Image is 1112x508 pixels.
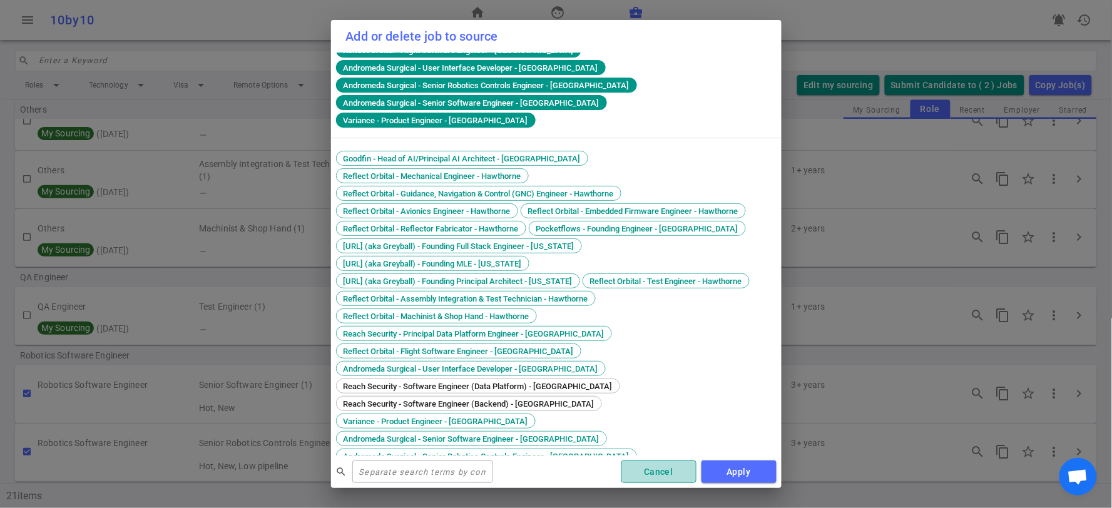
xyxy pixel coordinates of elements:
span: [URL] (aka Greyball) - Founding Principal Architect - [US_STATE] [339,277,577,286]
span: Andromeda Surgical - User Interface Developer - [GEOGRAPHIC_DATA] [339,364,603,373]
span: [URL] (aka Greyball) - Founding Full Stack Engineer - [US_STATE] [339,241,579,251]
span: Reflect Orbital - Test Engineer - Hawthorne [586,277,747,286]
div: Open chat [1059,458,1097,495]
h2: Add or delete job to source [331,20,782,53]
span: Goodfin - Head of AI/Principal AI Architect - [GEOGRAPHIC_DATA] [339,154,585,163]
span: Variance - Product Engineer - [GEOGRAPHIC_DATA] [339,417,533,426]
span: Reach Security - Software Engineer (Data Platform) - [GEOGRAPHIC_DATA] [339,382,617,391]
input: Separate search terms by comma or space [352,462,493,482]
span: Reflect Orbital - Machinist & Shop Hand - Hawthorne [339,312,534,321]
span: Reflect Orbital - Embedded Firmware Engineer - Hawthorne [524,206,743,216]
span: Reflect Orbital - Flight Software Engineer - [GEOGRAPHIC_DATA] [339,347,578,356]
span: [URL] (aka Greyball) - Founding MLE - [US_STATE] [339,259,526,268]
span: Pocketflows - Founding Engineer - [GEOGRAPHIC_DATA] [532,224,743,233]
span: Andromeda Surgical - Senior Software Engineer - [GEOGRAPHIC_DATA] [339,98,604,108]
span: Andromeda Surgical - Senior Software Engineer - [GEOGRAPHIC_DATA] [339,434,604,444]
span: Andromeda Surgical - Senior Robotics Controls Engineer - [GEOGRAPHIC_DATA] [339,81,635,90]
span: Andromeda Surgical - User Interface Developer - [GEOGRAPHIC_DATA] [339,63,603,73]
span: Variance - Product Engineer - [GEOGRAPHIC_DATA] [339,116,533,125]
span: Reach Security - Software Engineer (Backend) - [GEOGRAPHIC_DATA] [339,399,599,409]
span: Reflect Orbital - Reflector Fabricator - Hawthorne [339,224,523,233]
span: Andromeda Surgical - Senior Robotics Controls Engineer - [GEOGRAPHIC_DATA] [339,452,634,461]
span: Reflect Orbital - Guidance, Navigation & Control (GNC) Engineer - Hawthorne [339,189,618,198]
span: search [336,466,347,477]
button: Cancel [621,460,696,484]
span: Reflect Orbital - Avionics Engineer - Hawthorne [339,206,515,216]
span: Reflect Orbital - Mechanical Engineer - Hawthorne [339,171,526,181]
span: Reach Security - Principal Data Platform Engineer - [GEOGRAPHIC_DATA] [339,329,609,338]
button: Apply [701,460,777,484]
span: Reflect Orbital - Assembly Integration & Test Technician - Hawthorne [339,294,593,303]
